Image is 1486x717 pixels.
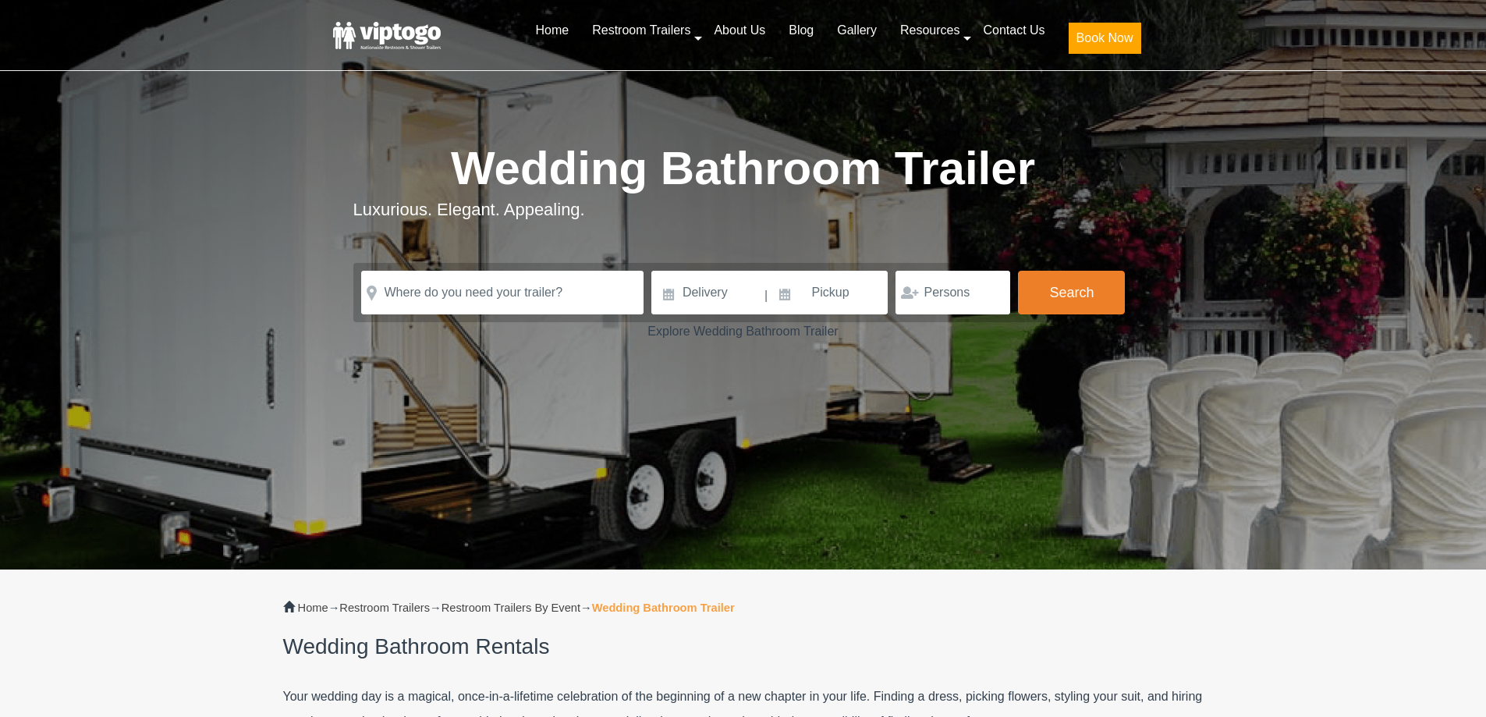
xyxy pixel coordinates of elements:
[451,142,1035,194] span: Wedding Bathroom Trailer
[298,602,328,614] a: Home
[592,602,735,614] strong: Wedding Bathroom Trailer
[298,602,735,614] span: → → →
[283,635,1204,659] h2: Wedding Bathroom Rentals
[888,13,971,48] a: Resources
[764,271,768,321] span: |
[777,13,825,48] a: Blog
[1069,23,1141,54] button: Book Now
[339,602,430,614] a: Restroom Trailers
[702,13,777,48] a: About Us
[770,271,888,314] input: Pickup
[1018,271,1125,314] button: Search
[971,13,1056,48] a: Contact Us
[896,271,1010,314] input: Persons
[580,13,702,48] a: Restroom Trailers
[353,200,585,219] span: Luxurious. Elegant. Appealing.
[442,602,580,614] a: Restroom Trailers By Event
[825,13,888,48] a: Gallery
[1057,13,1153,63] a: Book Now
[651,271,763,314] input: Delivery
[361,271,644,314] input: Where do you need your trailer?
[523,13,580,48] a: Home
